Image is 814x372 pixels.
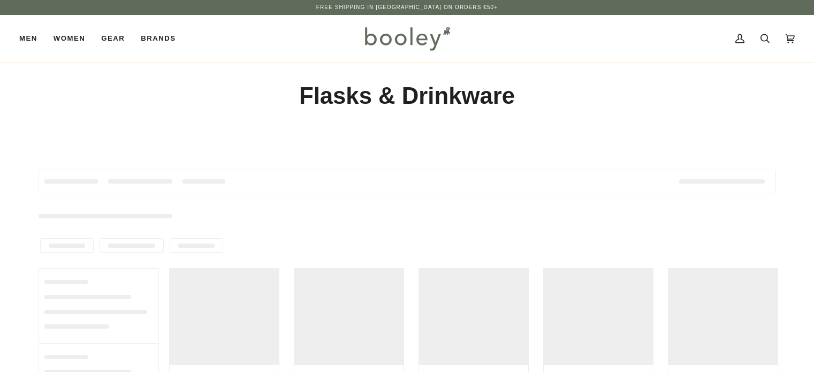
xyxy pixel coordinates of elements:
span: Women [54,33,85,44]
a: Women [45,15,93,62]
span: Brands [141,33,176,44]
img: Booley [360,23,454,54]
span: Men [19,33,37,44]
a: Gear [93,15,133,62]
a: Brands [133,15,184,62]
p: Free Shipping in [GEOGRAPHIC_DATA] on Orders €50+ [316,3,498,12]
h1: Flasks & Drinkware [39,81,776,111]
a: Men [19,15,45,62]
span: Gear [101,33,125,44]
